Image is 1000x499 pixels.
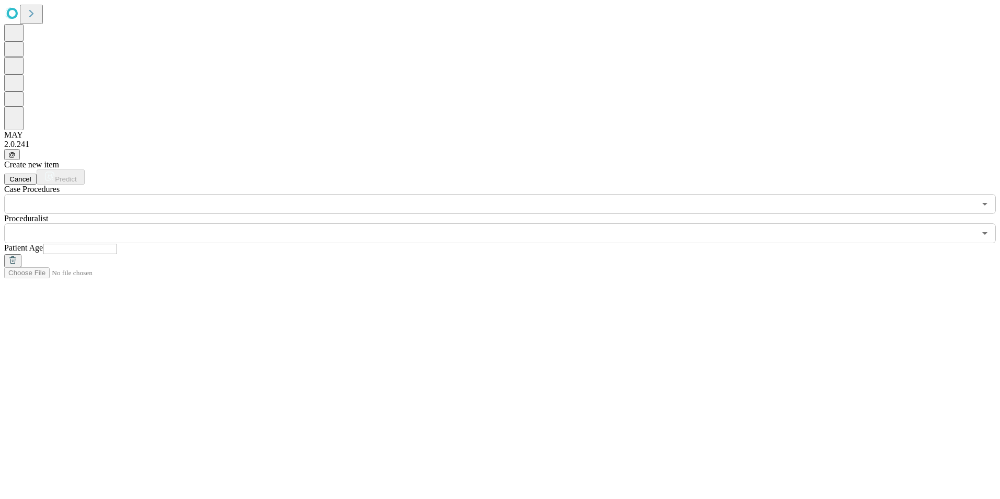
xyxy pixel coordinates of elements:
button: Predict [37,169,85,185]
span: @ [8,151,16,158]
div: 2.0.241 [4,140,996,149]
span: Create new item [4,160,59,169]
button: Open [978,197,992,211]
span: Predict [55,175,76,183]
button: Cancel [4,174,37,185]
span: Scheduled Procedure [4,185,60,194]
div: MAY [4,130,996,140]
span: Proceduralist [4,214,48,223]
span: Patient Age [4,243,43,252]
button: Open [978,226,992,241]
button: @ [4,149,20,160]
span: Cancel [9,175,31,183]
